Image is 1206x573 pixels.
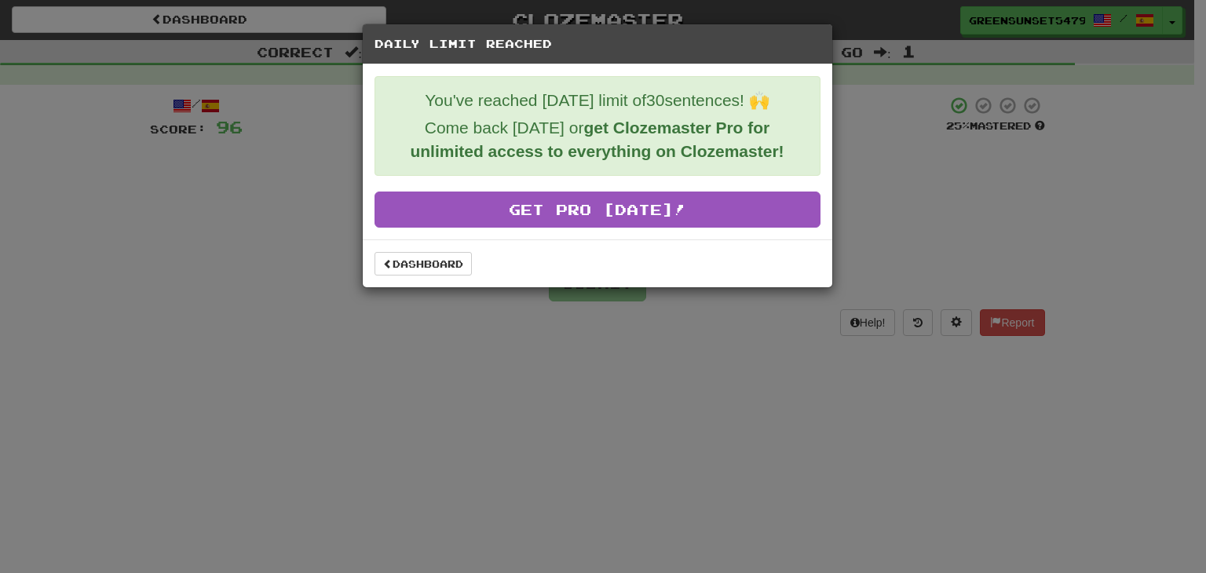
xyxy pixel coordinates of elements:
a: Dashboard [375,252,472,276]
h5: Daily Limit Reached [375,36,820,52]
p: Come back [DATE] or [387,116,808,163]
a: Get Pro [DATE]! [375,192,820,228]
strong: get Clozemaster Pro for unlimited access to everything on Clozemaster! [410,119,784,160]
p: You've reached [DATE] limit of 30 sentences! 🙌 [387,89,808,112]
